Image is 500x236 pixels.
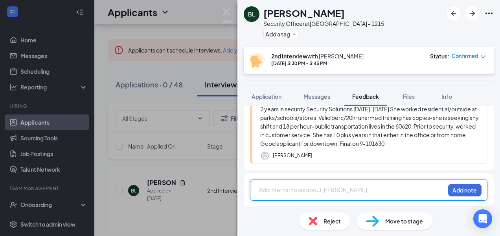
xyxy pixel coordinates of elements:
[448,184,482,196] button: Add note
[480,54,486,60] span: down
[403,93,415,100] span: Files
[292,32,296,36] svg: Plus
[271,52,364,60] div: with [PERSON_NAME]
[273,152,312,160] div: [PERSON_NAME]
[352,93,379,100] span: Feedback
[452,52,478,60] span: Confirmed
[465,6,480,20] button: ArrowRight
[473,209,492,228] div: Open Intercom Messenger
[271,53,307,60] b: 2nd Interview
[260,151,270,160] svg: Profile
[263,20,384,27] div: Security Officer at [GEOGRAPHIC_DATA] - 1215
[252,93,281,100] span: Application
[449,9,458,18] svg: ArrowLeftNew
[260,105,479,148] div: 2 years in security Security Solutions [DATE]-[DATE] She worked residential/outside at parks/scho...
[324,217,341,225] span: Reject
[263,6,345,20] h1: [PERSON_NAME]
[430,52,449,60] div: Status :
[271,60,364,67] div: [DATE] 3:30 PM - 3:45 PM
[303,93,330,100] span: Messages
[484,9,494,18] svg: Ellipses
[441,93,452,100] span: Info
[447,6,461,20] button: ArrowLeftNew
[248,10,255,18] div: BL
[468,9,477,18] svg: ArrowRight
[385,217,423,225] span: Move to stage
[263,30,298,38] button: PlusAdd a tag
